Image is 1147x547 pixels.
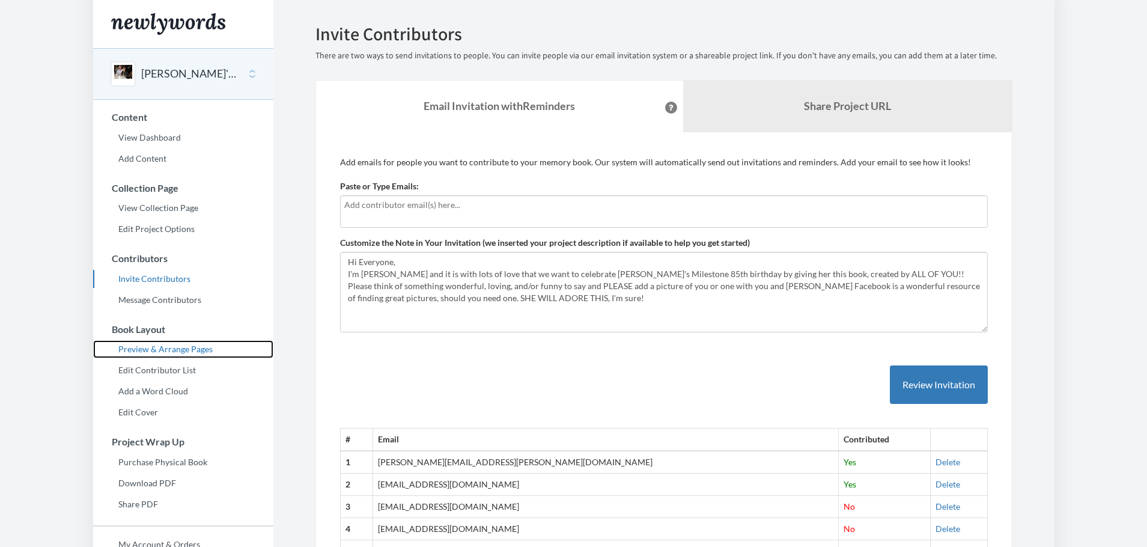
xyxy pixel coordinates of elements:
[340,252,988,332] textarea: Hi Everyone, I'm [PERSON_NAME] and it is with lots of love that we want to celebrate [PERSON_NAME...
[94,112,273,123] h3: Content
[373,474,839,496] td: [EMAIL_ADDRESS][DOMAIN_NAME]
[340,156,988,168] p: Add emails for people you want to contribute to your memory book. Our system will automatically s...
[93,382,273,400] a: Add a Word Cloud
[844,457,856,467] span: Yes
[93,291,273,309] a: Message Contributors
[373,518,839,540] td: [EMAIL_ADDRESS][DOMAIN_NAME]
[93,453,273,471] a: Purchase Physical Book
[340,429,373,451] th: #
[111,13,225,35] img: Newlywords logo
[844,479,856,489] span: Yes
[141,66,239,82] button: [PERSON_NAME]'S 85th BIRTHDAY
[936,457,960,467] a: Delete
[839,429,930,451] th: Contributed
[424,99,575,112] strong: Email Invitation with Reminders
[340,474,373,496] th: 2
[93,129,273,147] a: View Dashboard
[844,501,855,512] span: No
[344,198,981,212] input: Add contributor email(s) here...
[93,495,273,513] a: Share PDF
[94,324,273,335] h3: Book Layout
[340,496,373,518] th: 3
[24,8,67,19] span: Support
[373,496,839,518] td: [EMAIL_ADDRESS][DOMAIN_NAME]
[93,199,273,217] a: View Collection Page
[315,50,1012,62] p: There are two ways to send invitations to people. You can invite people via our email invitation ...
[936,524,960,534] a: Delete
[315,24,1012,44] h2: Invite Contributors
[93,220,273,238] a: Edit Project Options
[93,361,273,379] a: Edit Contributor List
[340,237,750,249] label: Customize the Note in Your Invitation (we inserted your project description if available to help ...
[94,436,273,447] h3: Project Wrap Up
[340,180,419,192] label: Paste or Type Emails:
[373,429,839,451] th: Email
[340,451,373,473] th: 1
[936,479,960,489] a: Delete
[93,270,273,288] a: Invite Contributors
[844,524,855,534] span: No
[93,403,273,421] a: Edit Cover
[804,99,891,112] b: Share Project URL
[373,451,839,473] td: [PERSON_NAME][EMAIL_ADDRESS][PERSON_NAME][DOMAIN_NAME]
[93,474,273,492] a: Download PDF
[93,340,273,358] a: Preview & Arrange Pages
[340,518,373,540] th: 4
[890,365,988,405] button: Review Invitation
[94,253,273,264] h3: Contributors
[93,150,273,168] a: Add Content
[936,501,960,512] a: Delete
[94,183,273,194] h3: Collection Page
